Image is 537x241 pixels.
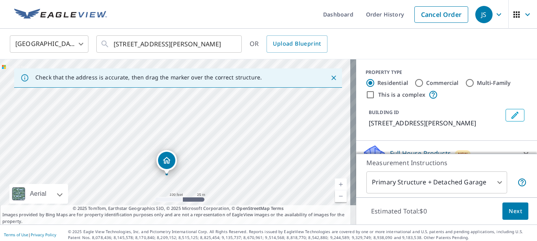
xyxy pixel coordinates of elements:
[10,33,88,55] div: [GEOGRAPHIC_DATA]
[390,149,451,158] p: Full House Products
[156,150,177,175] div: Dropped pin, building 1, Residential property, 9 Florence Ave Newport, RI 02840
[250,35,327,53] div: OR
[73,205,284,212] span: © 2025 TomTom, Earthstar Geographics SIO, © 2025 Microsoft Corporation, ©
[114,33,226,55] input: Search by address or latitude-longitude
[369,118,502,128] p: [STREET_ADDRESS][PERSON_NAME]
[506,109,524,121] button: Edit building 1
[236,205,269,211] a: OpenStreetMap
[426,79,459,87] label: Commercial
[377,79,408,87] label: Residential
[14,9,107,20] img: EV Logo
[4,232,28,237] a: Terms of Use
[365,202,433,220] p: Estimated Total: $0
[335,190,347,202] a: Current Level 18, Zoom Out
[414,6,468,23] a: Cancel Order
[475,6,493,23] div: JS
[458,151,468,157] span: New
[362,144,531,163] div: Full House ProductsNew
[4,232,56,237] p: |
[35,74,262,81] p: Check that the address is accurate, then drag the marker over the correct structure.
[271,205,284,211] a: Terms
[335,178,347,190] a: Current Level 18, Zoom In
[31,232,56,237] a: Privacy Policy
[366,69,528,76] div: PROPERTY TYPE
[329,73,339,83] button: Close
[517,178,527,187] span: Your report will include the primary structure and a detached garage if one exists.
[267,35,327,53] a: Upload Blueprint
[68,229,533,241] p: © 2025 Eagle View Technologies, Inc. and Pictometry International Corp. All Rights Reserved. Repo...
[28,184,49,204] div: Aerial
[273,39,321,49] span: Upload Blueprint
[366,158,527,167] p: Measurement Instructions
[509,206,522,216] span: Next
[378,91,425,99] label: This is a complex
[369,109,399,116] p: BUILDING ID
[477,79,511,87] label: Multi-Family
[502,202,528,220] button: Next
[366,171,507,193] div: Primary Structure + Detached Garage
[9,184,68,204] div: Aerial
